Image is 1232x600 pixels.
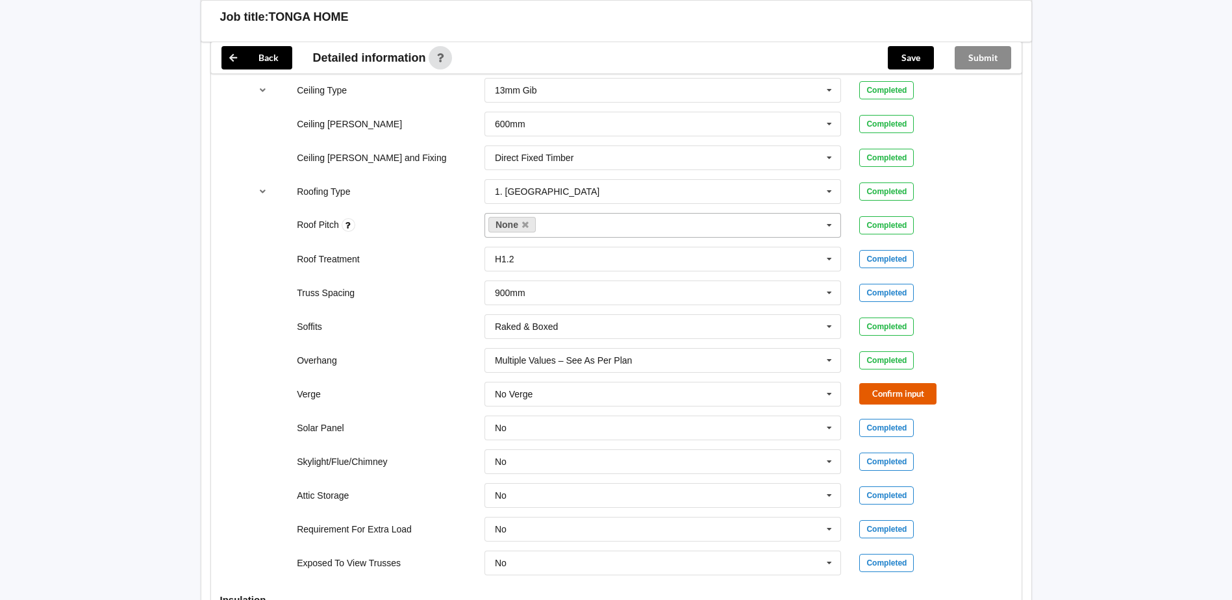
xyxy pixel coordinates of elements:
[859,419,914,437] div: Completed
[859,554,914,572] div: Completed
[495,525,507,534] div: No
[297,219,341,230] label: Roof Pitch
[859,81,914,99] div: Completed
[859,383,937,405] button: Confirm input
[313,52,426,64] span: Detailed information
[495,153,573,162] div: Direct Fixed Timber
[495,423,507,432] div: No
[859,284,914,302] div: Completed
[859,453,914,471] div: Completed
[859,149,914,167] div: Completed
[297,186,350,197] label: Roofing Type
[297,153,446,163] label: Ceiling [PERSON_NAME] and Fixing
[250,79,275,102] button: reference-toggle
[859,486,914,505] div: Completed
[297,389,321,399] label: Verge
[859,318,914,336] div: Completed
[297,355,336,366] label: Overhang
[495,491,507,500] div: No
[859,216,914,234] div: Completed
[888,46,934,69] button: Save
[297,85,347,95] label: Ceiling Type
[297,321,322,332] label: Soffits
[495,390,533,399] div: No Verge
[859,250,914,268] div: Completed
[297,456,387,467] label: Skylight/Flue/Chimney
[220,10,269,25] h3: Job title:
[495,558,507,568] div: No
[495,356,632,365] div: Multiple Values – See As Per Plan
[495,322,558,331] div: Raked & Boxed
[297,558,401,568] label: Exposed To View Trusses
[269,10,349,25] h3: TONGA HOME
[495,86,537,95] div: 13mm Gib
[859,520,914,538] div: Completed
[297,490,349,501] label: Attic Storage
[859,182,914,201] div: Completed
[221,46,292,69] button: Back
[297,254,360,264] label: Roof Treatment
[297,524,412,534] label: Requirement For Extra Load
[859,351,914,369] div: Completed
[495,255,514,264] div: H1.2
[495,187,599,196] div: 1. [GEOGRAPHIC_DATA]
[859,115,914,133] div: Completed
[297,119,402,129] label: Ceiling [PERSON_NAME]
[495,119,525,129] div: 600mm
[495,288,525,297] div: 900mm
[297,423,344,433] label: Solar Panel
[495,457,507,466] div: No
[297,288,355,298] label: Truss Spacing
[488,217,536,232] a: None
[250,180,275,203] button: reference-toggle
